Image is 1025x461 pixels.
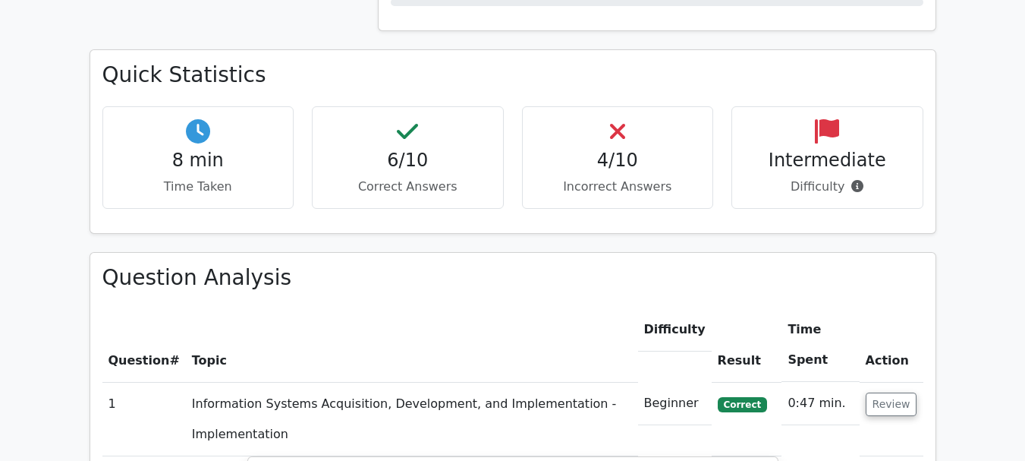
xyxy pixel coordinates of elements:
span: Question [108,353,170,368]
button: Review [866,393,917,416]
th: # [102,308,186,382]
th: Action [860,308,923,382]
h3: Question Analysis [102,265,923,291]
h4: Intermediate [744,150,910,172]
th: Topic [186,308,638,382]
h4: 8 min [115,150,281,172]
th: Difficulty [638,308,712,352]
th: Time Spent [781,308,859,382]
p: Correct Answers [325,178,491,196]
td: Beginner [638,382,712,425]
h3: Quick Statistics [102,62,923,88]
td: Information Systems Acquisition, Development, and Implementation - Implementation [186,382,638,456]
h4: 4/10 [535,150,701,172]
th: Result [712,308,782,382]
span: Correct [718,397,767,412]
td: 1 [102,382,186,456]
p: Time Taken [115,178,281,196]
p: Difficulty [744,178,910,196]
p: Incorrect Answers [535,178,701,196]
h4: 6/10 [325,150,491,172]
td: 0:47 min. [781,382,859,425]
